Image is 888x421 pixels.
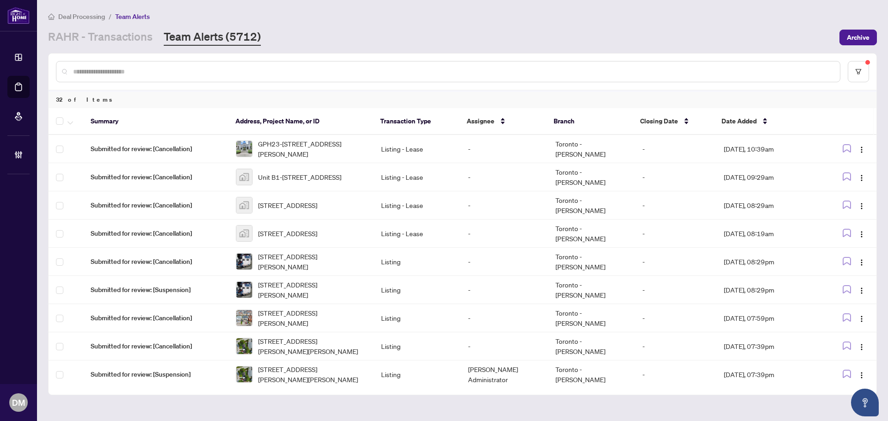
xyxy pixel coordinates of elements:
button: Logo [854,367,869,382]
span: home [48,13,55,20]
td: - [461,163,548,191]
th: Branch [546,108,633,135]
button: Open asap [851,389,879,416]
td: [PERSON_NAME] Administrator [461,360,548,389]
button: Logo [854,198,869,213]
img: Logo [858,146,865,153]
td: [DATE], 07:39pm [716,332,821,360]
td: [DATE], 08:29pm [716,276,821,304]
div: 32 of Items [49,91,876,108]
img: thumbnail-img [236,338,252,354]
td: [DATE], 08:29pm [716,248,821,276]
span: Team Alerts [115,12,150,21]
td: Toronto - [PERSON_NAME] [548,304,635,332]
span: GPH23-[STREET_ADDRESS][PERSON_NAME] [258,139,366,159]
button: Logo [854,141,869,156]
img: thumbnail-img [236,310,252,326]
img: thumbnail-img [236,254,252,269]
td: Listing [374,360,461,389]
button: filter [848,61,869,82]
span: Submitted for review: [Cancellation] [91,200,221,210]
button: Archive [839,30,877,45]
td: - [635,248,716,276]
li: / [109,11,111,22]
img: Logo [858,372,865,379]
span: Submitted for review: [Cancellation] [91,228,221,238]
span: Archive [847,30,869,45]
td: - [461,276,548,304]
td: - [461,332,548,360]
span: Unit B1-[STREET_ADDRESS] [258,172,341,182]
td: [DATE], 07:39pm [716,360,821,389]
img: Logo [858,231,865,238]
td: Toronto - [PERSON_NAME] [548,135,635,163]
td: Listing [374,276,461,304]
td: - [635,163,716,191]
span: DM [12,396,25,409]
img: thumbnail-img [236,141,252,157]
img: Logo [858,315,865,323]
span: Submitted for review: [Suspension] [91,369,221,379]
span: [STREET_ADDRESS][PERSON_NAME][PERSON_NAME] [258,336,366,356]
td: Toronto - [PERSON_NAME] [548,276,635,304]
th: Summary [83,108,228,135]
td: Toronto - [PERSON_NAME] [548,163,635,191]
td: Listing - Lease [374,163,461,191]
td: - [635,276,716,304]
td: Listing - Lease [374,191,461,220]
th: Address, Project Name, or ID [228,108,373,135]
span: Submitted for review: [Cancellation] [91,313,221,323]
td: Toronto - [PERSON_NAME] [548,191,635,220]
span: Submitted for review: [Cancellation] [91,256,221,267]
button: Logo [854,311,869,325]
span: Submitted for review: [Cancellation] [91,144,221,154]
img: Logo [858,202,865,210]
td: Listing [374,248,461,276]
td: [DATE], 09:29am [716,163,821,191]
span: [STREET_ADDRESS][PERSON_NAME][PERSON_NAME] [258,364,366,384]
button: Logo [854,254,869,269]
button: Logo [854,282,869,297]
td: [DATE], 08:29am [716,191,821,220]
th: Transaction Type [373,108,460,135]
td: - [461,304,548,332]
td: - [461,248,548,276]
td: - [461,135,548,163]
td: - [635,191,716,220]
img: Logo [858,259,865,266]
td: [DATE], 07:59pm [716,304,821,332]
img: thumbnail-img [236,282,252,298]
span: filter [855,68,862,75]
td: - [635,135,716,163]
td: - [635,360,716,389]
td: - [461,191,548,220]
td: Toronto - [PERSON_NAME] [548,360,635,389]
a: Team Alerts (5712) [164,29,261,46]
td: - [461,220,548,248]
th: Closing Date [633,108,714,135]
img: thumbnail-img [236,226,252,241]
td: - [635,332,716,360]
span: Submitted for review: [Cancellation] [91,172,221,182]
span: [STREET_ADDRESS][PERSON_NAME] [258,251,366,272]
span: Date Added [721,116,757,126]
td: [DATE], 10:39am [716,135,821,163]
td: Toronto - [PERSON_NAME] [548,220,635,248]
img: thumbnail-img [236,366,252,382]
button: Logo [854,226,869,241]
span: [STREET_ADDRESS][PERSON_NAME] [258,308,366,328]
span: Deal Processing [58,12,105,21]
img: logo [7,7,30,24]
button: Logo [854,339,869,354]
span: [STREET_ADDRESS] [258,228,317,238]
span: Assignee [467,116,494,126]
td: Listing [374,304,461,332]
button: Logo [854,170,869,184]
span: Submitted for review: [Suspension] [91,285,221,295]
td: Toronto - [PERSON_NAME] [548,332,635,360]
td: Toronto - [PERSON_NAME] [548,248,635,276]
td: - [635,304,716,332]
span: Closing Date [640,116,678,126]
img: thumbnail-img [236,169,252,185]
img: Logo [858,287,865,294]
